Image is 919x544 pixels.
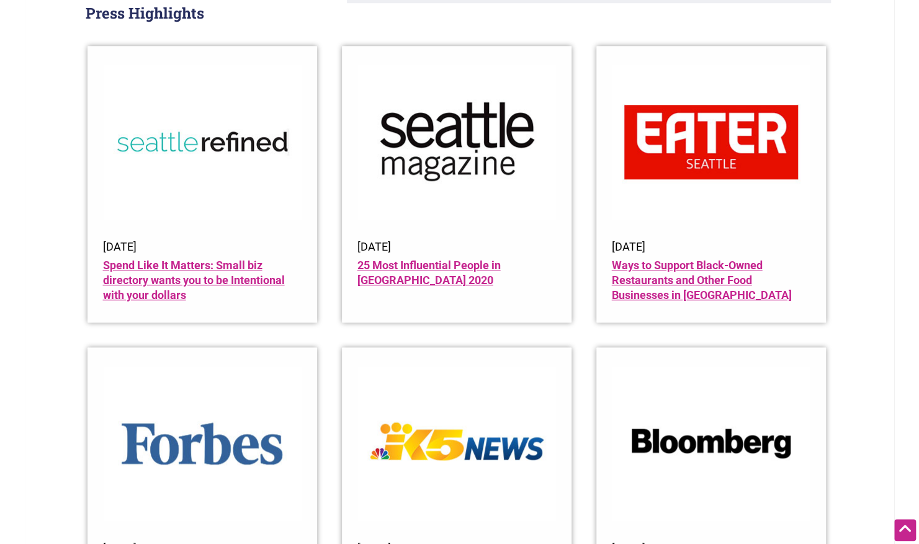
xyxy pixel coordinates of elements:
[612,238,810,258] div: [DATE]
[357,65,556,220] img: Media_SeattleMagazine.jpg
[103,259,285,301] a: Spend Like It Matters: Small biz directory wants you to be Intentional with your dollars
[612,259,792,301] a: Ways to Support Black-Owned Restaurants and Other Food Businesses in [GEOGRAPHIC_DATA]
[357,366,556,521] img: Media_King5News.jpg
[103,366,302,521] img: Media_Forbes.jpg
[357,259,501,287] a: 25 Most Influential People in [GEOGRAPHIC_DATA] 2020
[612,65,810,220] img: Media_EaterSeattle.jpg
[103,238,302,258] div: [DATE]
[612,366,810,521] img: Media_Bloomberg.jpg
[75,3,845,24] h2: Press Highlights
[894,519,916,541] div: Scroll Back to Top
[357,238,556,258] div: [DATE]
[103,65,302,220] img: Media_SeattleRefined.jpg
